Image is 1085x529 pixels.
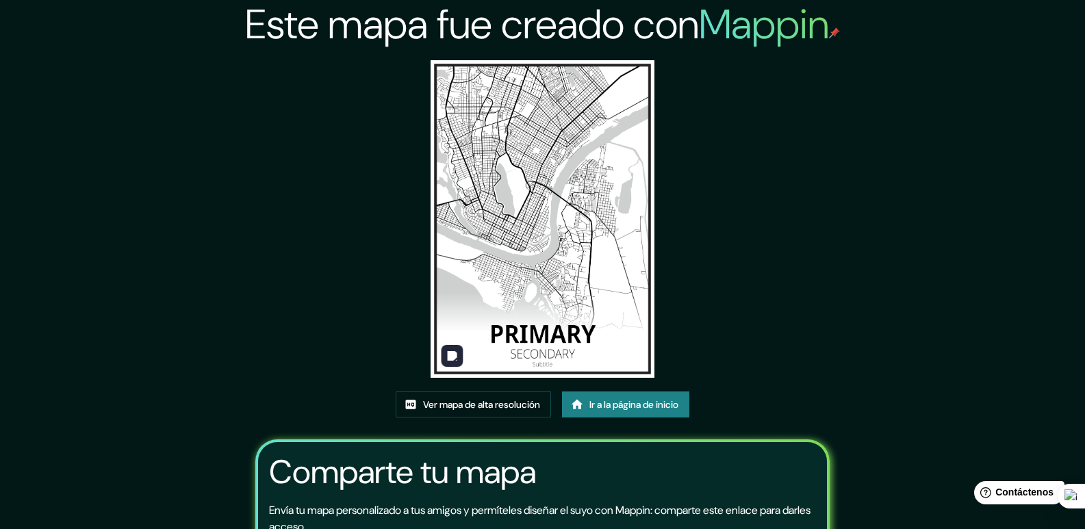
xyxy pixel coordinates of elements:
[423,398,540,411] font: Ver mapa de alta resolución
[963,476,1070,514] iframe: Lanzador de widgets de ayuda
[589,398,678,411] font: Ir a la página de inicio
[829,27,840,38] img: pin de mapeo
[431,60,655,378] img: created-map
[562,391,689,417] a: Ir a la página de inicio
[269,450,536,493] font: Comparte tu mapa
[396,391,551,417] a: Ver mapa de alta resolución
